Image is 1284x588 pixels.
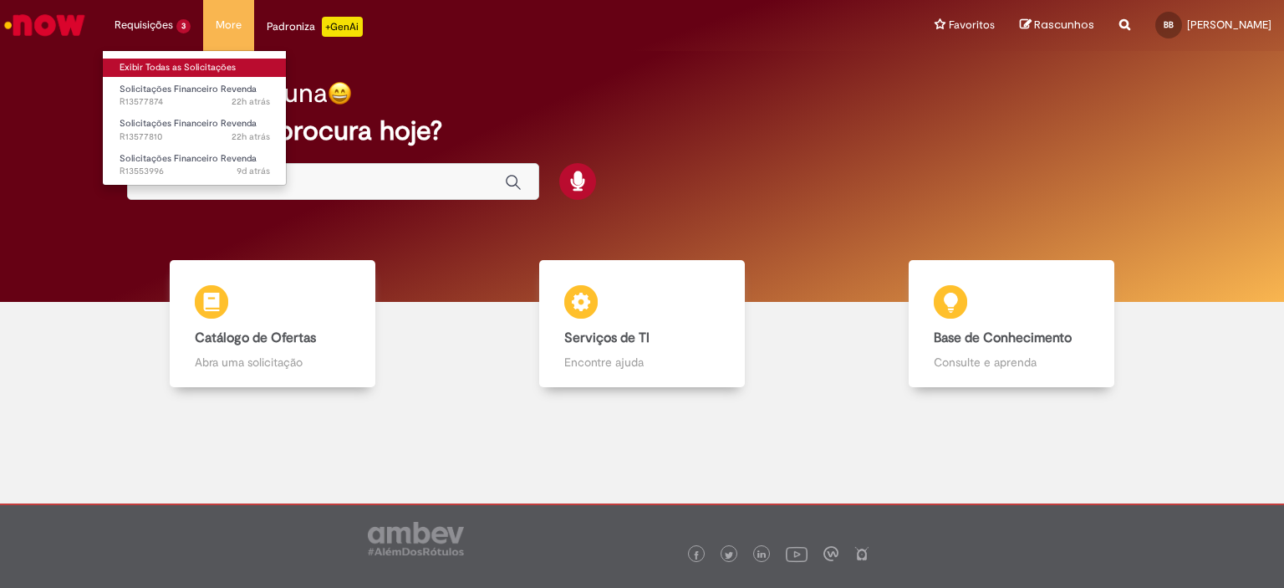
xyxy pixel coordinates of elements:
a: Aberto R13577874 : Solicitações Financeiro Revenda [103,80,287,111]
a: Base de Conhecimento Consulte e aprenda [827,260,1196,388]
span: Requisições [115,17,173,33]
p: Encontre ajuda [564,354,720,371]
img: logo_footer_naosei.png [854,546,869,561]
img: logo_footer_twitter.png [725,551,733,560]
span: Favoritos [949,17,995,33]
span: [PERSON_NAME] [1187,18,1271,32]
time: 22/09/2025 09:50:01 [237,165,270,177]
span: 3 [176,19,191,33]
p: Abra uma solicitação [195,354,350,371]
p: Consulte e aprenda [934,354,1089,371]
span: Solicitações Financeiro Revenda [120,83,257,95]
img: logo_footer_facebook.png [692,551,701,560]
a: Aberto R13577810 : Solicitações Financeiro Revenda [103,115,287,146]
time: 29/09/2025 15:45:09 [232,95,270,108]
div: Padroniza [267,17,363,37]
a: Aberto R13553996 : Solicitações Financeiro Revenda [103,150,287,181]
a: Serviços de TI Encontre ajuda [457,260,827,388]
span: 22h atrás [232,95,270,108]
span: More [216,17,242,33]
img: logo_footer_youtube.png [786,543,808,565]
span: BB [1164,19,1174,30]
p: +GenAi [322,17,363,37]
img: logo_footer_workplace.png [823,546,838,561]
span: R13577874 [120,95,270,109]
span: 22h atrás [232,130,270,143]
h2: O que você procura hoje? [127,116,1158,146]
img: ServiceNow [2,8,88,42]
span: Solicitações Financeiro Revenda [120,117,257,130]
b: Serviços de TI [564,330,650,346]
b: Base de Conhecimento [934,330,1072,346]
span: Rascunhos [1034,17,1094,33]
b: Catálogo de Ofertas [195,330,316,346]
img: logo_footer_linkedin.png [757,550,766,560]
a: Exibir Todas as Solicitações [103,59,287,77]
time: 29/09/2025 15:37:31 [232,130,270,143]
img: happy-face.png [328,81,352,105]
span: R13577810 [120,130,270,144]
a: Rascunhos [1020,18,1094,33]
img: logo_footer_ambev_rotulo_gray.png [368,522,464,555]
span: 9d atrás [237,165,270,177]
ul: Requisições [102,50,287,186]
a: Catálogo de Ofertas Abra uma solicitação [88,260,457,388]
span: R13553996 [120,165,270,178]
span: Solicitações Financeiro Revenda [120,152,257,165]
